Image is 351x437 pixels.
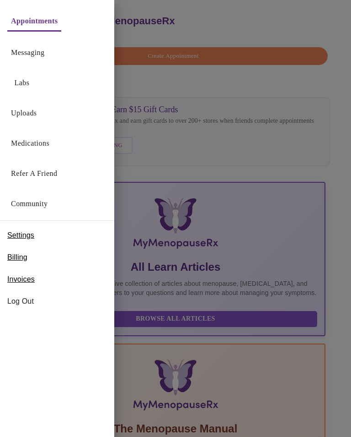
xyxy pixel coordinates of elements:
a: Appointments [11,15,58,27]
a: Billing [7,250,27,265]
a: Invoices [7,272,35,287]
a: Messaging [11,46,44,59]
span: Billing [7,252,27,263]
button: Refer a Friend [7,164,61,183]
a: Refer a Friend [11,167,58,180]
button: Community [7,195,52,213]
a: Community [11,197,48,210]
span: Invoices [7,274,35,285]
button: Messaging [7,44,48,62]
button: Labs [7,74,37,92]
span: Settings [7,230,34,241]
button: Medications [7,134,53,153]
a: Labs [15,76,30,89]
button: Appointments [7,12,61,32]
span: Log Out [7,296,107,307]
a: Settings [7,228,34,243]
button: Uploads [7,104,41,122]
a: Medications [11,137,49,150]
a: Uploads [11,107,37,120]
